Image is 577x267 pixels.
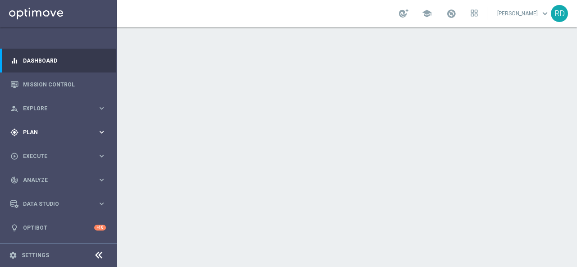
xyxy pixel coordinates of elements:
div: Explore [10,104,97,113]
a: [PERSON_NAME]keyboard_arrow_down [496,7,551,20]
i: keyboard_arrow_right [97,199,106,208]
i: person_search [10,104,18,113]
div: Execute [10,152,97,160]
a: Mission Control [23,72,106,96]
div: RD [551,5,568,22]
button: Data Studio keyboard_arrow_right [10,200,106,208]
span: Explore [23,106,97,111]
a: Settings [22,253,49,258]
i: keyboard_arrow_right [97,152,106,160]
div: Plan [10,128,97,136]
i: gps_fixed [10,128,18,136]
i: keyboard_arrow_right [97,128,106,136]
i: equalizer [10,57,18,65]
span: Analyze [23,177,97,183]
a: Dashboard [23,49,106,72]
div: Mission Control [10,72,106,96]
div: Data Studio [10,200,97,208]
span: Plan [23,130,97,135]
span: Data Studio [23,201,97,207]
button: equalizer Dashboard [10,57,106,64]
i: keyboard_arrow_right [97,104,106,113]
span: Execute [23,154,97,159]
button: track_changes Analyze keyboard_arrow_right [10,176,106,184]
span: keyboard_arrow_down [540,9,550,18]
i: keyboard_arrow_right [97,176,106,184]
i: lightbulb [10,224,18,232]
button: lightbulb Optibot +10 [10,224,106,231]
div: Analyze [10,176,97,184]
div: +10 [94,225,106,231]
button: play_circle_outline Execute keyboard_arrow_right [10,153,106,160]
div: Optibot [10,216,106,240]
button: person_search Explore keyboard_arrow_right [10,105,106,112]
div: Dashboard [10,49,106,72]
i: play_circle_outline [10,152,18,160]
i: settings [9,251,17,259]
span: school [422,9,432,18]
button: Mission Control [10,81,106,88]
button: gps_fixed Plan keyboard_arrow_right [10,129,106,136]
i: track_changes [10,176,18,184]
a: Optibot [23,216,94,240]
